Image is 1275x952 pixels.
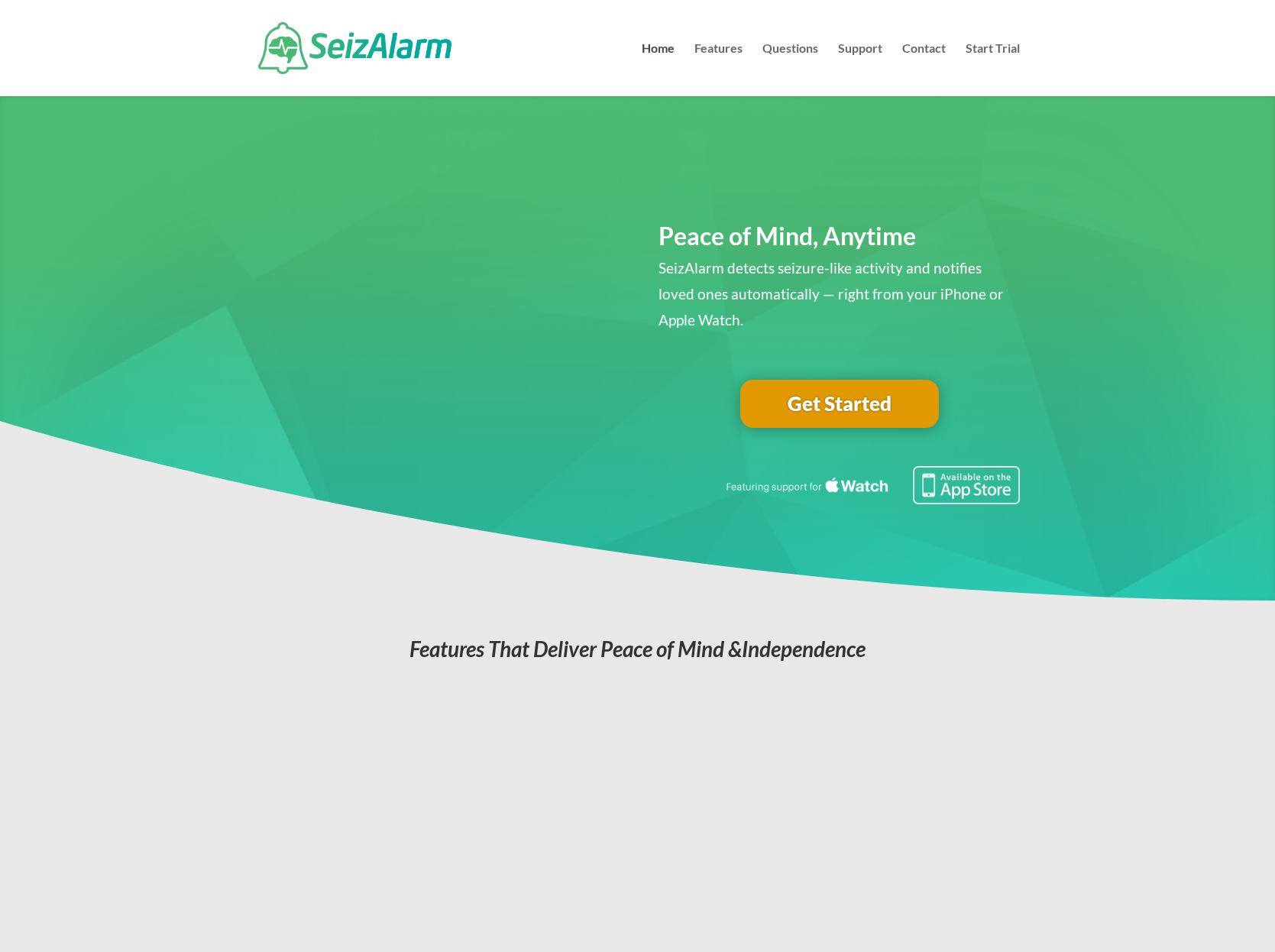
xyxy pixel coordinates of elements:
[258,22,451,74] img: SeizAlarm
[659,221,916,251] span: Peace of Mind, Anytime
[838,43,882,96] a: Support
[659,259,1004,329] span: SeizAlarm detects seizure-like activity and notifies loved ones automatically — right from your i...
[409,636,866,662] em: Features That Deliver Peace of Mind &
[694,43,743,96] a: Features
[723,490,1020,507] a: Featuring seizure detection support for the Apple Watch
[740,380,939,429] a: Get Started
[642,43,675,96] a: Home
[762,43,818,96] a: Questions
[966,43,1020,96] a: Start Trial
[902,43,946,96] a: Contact
[742,636,866,662] span: Independence
[723,466,1020,504] img: Seizure detection available in the Apple App Store.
